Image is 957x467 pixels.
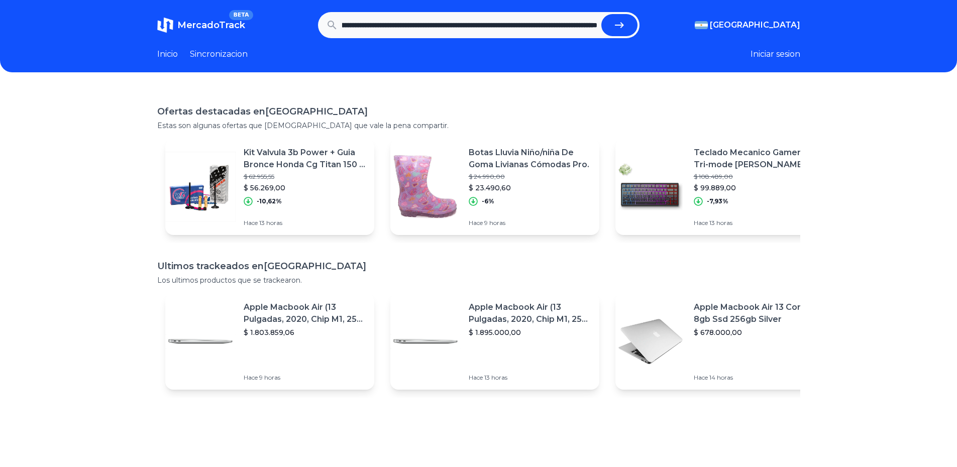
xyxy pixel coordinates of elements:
[157,104,800,119] h1: Ofertas destacadas en [GEOGRAPHIC_DATA]
[469,301,591,325] p: Apple Macbook Air (13 Pulgadas, 2020, Chip M1, 256 Gb De Ssd, 8 Gb De Ram) - Plata
[229,10,253,20] span: BETA
[751,48,800,60] button: Iniciar sesion
[157,121,800,131] p: Estas son algunas ofertas que [DEMOGRAPHIC_DATA] que vale la pena compartir.
[157,259,800,273] h1: Ultimos trackeados en [GEOGRAPHIC_DATA]
[165,139,374,235] a: Featured imageKit Valvula 3b Power + Guia Bronce Honda Cg Titan 150 + Ret$ 62.955,55$ 56.269,00-1...
[694,374,816,382] p: Hace 14 horas
[469,173,591,181] p: $ 24.990,00
[695,21,708,29] img: Argentina
[190,48,248,60] a: Sincronizacion
[615,139,824,235] a: Featured imageTeclado Mecanico Gamer Tri-mode [PERSON_NAME] G75 Pro Negro$ 108.489,00$ 99.889,00-...
[257,197,282,205] p: -10,62%
[165,306,236,377] img: Featured image
[615,152,686,222] img: Featured image
[244,219,366,227] p: Hace 13 horas
[390,139,599,235] a: Featured imageBotas Lluvia Niño/niña De Goma Livianas Cómodas Pro.$ 24.990,00$ 23.490,60-6%Hace 9...
[615,293,824,390] a: Featured imageApple Macbook Air 13 Core I5 8gb Ssd 256gb Silver$ 678.000,00Hace 14 horas
[177,20,245,31] span: MercadoTrack
[244,374,366,382] p: Hace 9 horas
[469,327,591,337] p: $ 1.895.000,00
[694,173,816,181] p: $ 108.489,00
[165,293,374,390] a: Featured imageApple Macbook Air (13 Pulgadas, 2020, Chip M1, 256 Gb De Ssd, 8 Gb De Ram) - Plata$...
[710,19,800,31] span: [GEOGRAPHIC_DATA]
[694,183,816,193] p: $ 99.889,00
[707,197,728,205] p: -7,93%
[244,327,366,337] p: $ 1.803.859,06
[390,293,599,390] a: Featured imageApple Macbook Air (13 Pulgadas, 2020, Chip M1, 256 Gb De Ssd, 8 Gb De Ram) - Plata$...
[157,17,173,33] img: MercadoTrack
[244,301,366,325] p: Apple Macbook Air (13 Pulgadas, 2020, Chip M1, 256 Gb De Ssd, 8 Gb De Ram) - Plata
[694,301,816,325] p: Apple Macbook Air 13 Core I5 8gb Ssd 256gb Silver
[244,183,366,193] p: $ 56.269,00
[694,219,816,227] p: Hace 13 horas
[694,147,816,171] p: Teclado Mecanico Gamer Tri-mode [PERSON_NAME] G75 Pro Negro
[157,48,178,60] a: Inicio
[165,152,236,222] img: Featured image
[390,306,461,377] img: Featured image
[615,306,686,377] img: Featured image
[469,147,591,171] p: Botas Lluvia Niño/niña De Goma Livianas Cómodas Pro.
[244,173,366,181] p: $ 62.955,55
[695,19,800,31] button: [GEOGRAPHIC_DATA]
[469,374,591,382] p: Hace 13 horas
[482,197,494,205] p: -6%
[469,219,591,227] p: Hace 9 horas
[469,183,591,193] p: $ 23.490,60
[157,275,800,285] p: Los ultimos productos que se trackearon.
[694,327,816,337] p: $ 678.000,00
[244,147,366,171] p: Kit Valvula 3b Power + Guia Bronce Honda Cg Titan 150 + Ret
[390,152,461,222] img: Featured image
[157,17,245,33] a: MercadoTrackBETA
